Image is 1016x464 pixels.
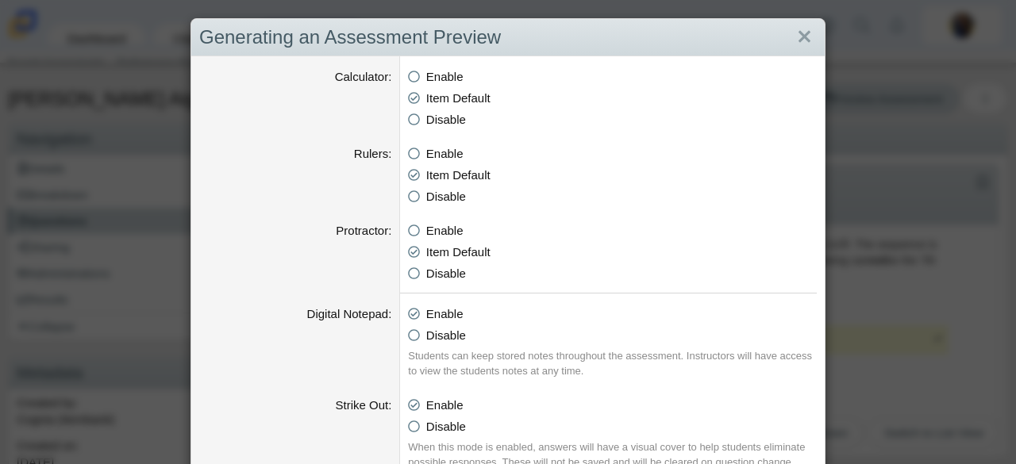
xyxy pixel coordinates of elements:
span: Disable [426,113,466,126]
a: Close [792,24,817,51]
span: Enable [426,307,464,320]
span: Enable [426,70,464,83]
label: Calculator [335,70,392,83]
span: Item Default [426,245,491,259]
span: Disable [426,267,466,280]
span: Enable [426,224,464,237]
label: Protractor [336,224,391,237]
span: Disable [426,190,466,203]
label: Strike Out [335,398,391,412]
div: Students can keep stored notes throughout the assessment. Instructors will have access to view th... [408,348,817,379]
span: Enable [426,398,464,412]
span: Enable [426,147,464,160]
label: Digital Notepad [307,307,392,320]
label: Rulers [354,147,392,160]
span: Item Default [426,168,491,182]
span: Item Default [426,91,491,105]
span: Disable [426,420,466,433]
div: Generating an Assessment Preview [191,19,825,56]
span: Disable [426,328,466,342]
